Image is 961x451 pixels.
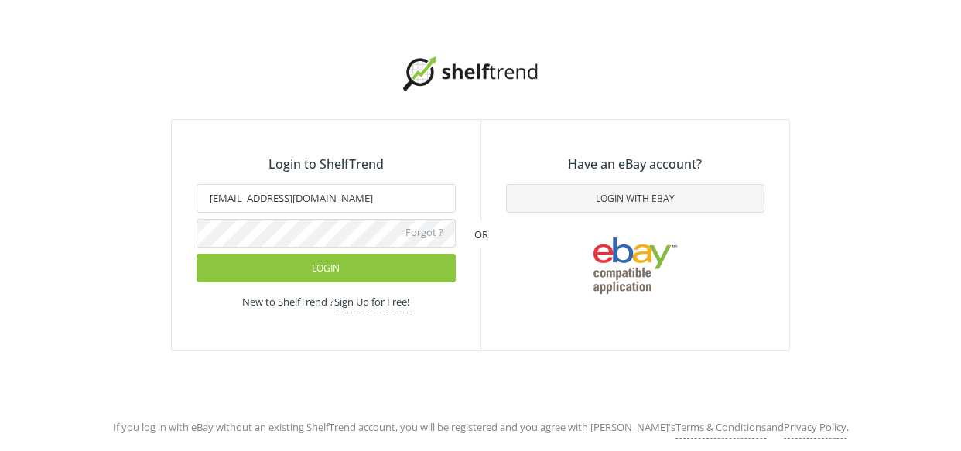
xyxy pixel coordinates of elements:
[506,157,764,172] h3: Have an eBay account?
[197,254,456,282] button: Login
[209,295,443,313] div: New to ShelfTrend ?
[12,420,949,439] div: If you log in with eBay without an existing ShelfTrend account, you will be registered and you ag...
[581,225,689,306] img: ebay.png
[506,184,764,213] button: Login with Ebay
[468,221,494,248] div: OR
[675,420,766,439] a: Terms & Conditions
[784,420,846,439] a: Privacy Policy
[197,157,456,172] h3: Login to ShelfTrend
[334,295,409,313] a: Sign Up for Free!
[405,225,443,243] a: Forgot ?
[403,56,558,91] img: logo
[197,184,456,213] input: Email address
